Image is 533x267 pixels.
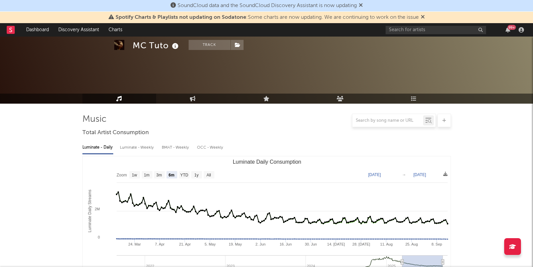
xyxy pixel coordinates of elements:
[169,173,174,177] text: 6m
[431,242,442,246] text: 8. Sep
[180,173,188,177] text: YTD
[368,172,381,177] text: [DATE]
[104,23,127,37] a: Charts
[116,15,419,20] span: : Some charts are now updating. We are continuing to work on the issue
[120,142,155,153] div: Luminate - Weekly
[189,40,230,50] button: Track
[179,242,191,246] text: 21. Apr
[352,118,423,123] input: Search by song name or URL
[386,26,486,34] input: Search for artists
[117,173,127,177] text: Zoom
[87,190,92,232] text: Luminate Daily Streams
[178,3,357,8] span: SoundCloud data and the SoundCloud Discovery Assistant is now updating
[327,242,345,246] text: 14. [DATE]
[228,242,242,246] text: 19. May
[255,242,265,246] text: 2. Jun
[405,242,417,246] text: 25. Aug
[413,172,426,177] text: [DATE]
[132,173,137,177] text: 1w
[232,159,301,165] text: Luminate Daily Consumption
[421,15,425,20] span: Dismiss
[82,142,113,153] div: Luminate - Daily
[279,242,291,246] text: 16. Jun
[194,173,199,177] text: 1y
[116,15,246,20] span: Spotify Charts & Playlists not updating on Sodatone
[94,207,99,211] text: 2M
[156,173,162,177] text: 3m
[54,23,104,37] a: Discovery Assistant
[97,235,99,239] text: 0
[197,142,224,153] div: OCC - Weekly
[305,242,317,246] text: 30. Jun
[21,23,54,37] a: Dashboard
[128,242,141,246] text: 24. Mar
[155,242,164,246] text: 7. Apr
[162,142,190,153] div: BMAT - Weekly
[402,172,406,177] text: →
[506,27,510,33] button: 99+
[352,242,370,246] text: 28. [DATE]
[380,242,392,246] text: 11. Aug
[144,173,149,177] text: 1m
[508,25,516,30] div: 99 +
[133,40,180,51] div: MC Tuto
[82,129,149,137] span: Total Artist Consumption
[204,242,216,246] text: 5. May
[359,3,363,8] span: Dismiss
[206,173,211,177] text: All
